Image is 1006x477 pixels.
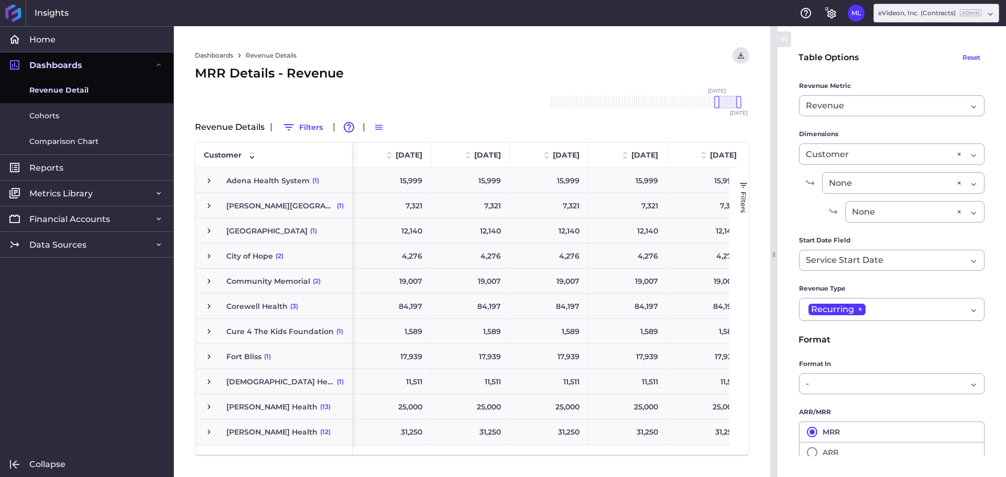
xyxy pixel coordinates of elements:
[195,269,353,294] div: Press SPACE to select this row.
[811,304,854,315] span: Recurring
[510,394,588,419] div: 25,000
[510,193,588,218] div: 7,321
[353,319,431,343] div: 1,589
[431,193,510,218] div: 7,321
[510,168,588,193] div: 15,999
[29,459,65,470] span: Collapse
[195,64,749,83] div: MRR Details - Revenue
[667,269,746,293] div: 19,007
[431,344,510,369] div: 17,939
[246,51,297,60] a: Revenue Details
[710,150,737,160] span: [DATE]
[353,243,431,268] div: 4,276
[226,319,334,343] span: Cure 4 The Kids Foundation
[226,169,310,193] span: Adena Health System
[797,5,814,21] button: Help
[806,378,809,390] span: -
[313,269,321,293] span: (2)
[195,294,353,319] div: Press SPACE to select this row.
[799,334,985,346] div: Format
[204,150,242,160] span: Customer
[353,269,431,293] div: 19,007
[957,176,961,190] div: ×
[822,172,985,194] div: Dropdown select
[588,193,667,218] div: 7,321
[957,148,961,161] div: ×
[739,192,748,213] span: Filters
[829,177,852,190] span: None
[823,5,839,21] button: General Settings
[799,373,985,394] div: Dropdown select
[431,269,510,293] div: 19,007
[337,370,344,394] span: (1)
[431,294,510,318] div: 84,197
[310,219,317,243] span: (1)
[431,394,510,419] div: 25,000
[226,420,318,444] span: [PERSON_NAME] Health
[195,51,233,60] a: Dashboards
[226,370,334,394] span: [DEMOGRAPHIC_DATA] Health
[195,445,353,470] div: Press SPACE to select this row.
[848,5,865,21] button: User Menu
[431,369,510,394] div: 11,511
[195,193,353,218] div: Press SPACE to select this row.
[29,214,110,225] span: Financial Accounts
[667,394,746,419] div: 25,000
[510,445,588,469] div: 9,467
[957,205,961,218] div: ×
[195,419,353,445] div: Press SPACE to select this row.
[353,369,431,394] div: 11,511
[732,47,749,64] button: User Menu
[799,81,851,91] span: Revenue Metric
[226,445,334,469] span: [PERSON_NAME][GEOGRAPHIC_DATA]
[226,194,334,218] span: [PERSON_NAME][GEOGRAPHIC_DATA]
[337,445,344,469] span: (1)
[510,344,588,369] div: 17,939
[29,162,63,173] span: Reports
[29,60,82,71] span: Dashboards
[588,445,667,469] div: 9,467
[195,119,749,136] div: Revenue Details
[667,419,746,444] div: 31,250
[431,319,510,343] div: 1,589
[195,243,353,269] div: Press SPACE to select this row.
[353,344,431,369] div: 17,939
[667,445,746,469] div: 9,467
[336,319,343,343] span: (1)
[353,394,431,419] div: 25,000
[799,421,985,442] button: MRR
[588,419,667,444] div: 31,250
[226,244,273,268] span: City of Hope
[708,88,726,94] span: [DATE]
[431,243,510,268] div: 4,276
[588,394,667,419] div: 25,000
[29,85,89,96] span: Revenue Detail
[873,4,999,23] div: Dropdown select
[195,394,353,419] div: Press SPACE to select this row.
[854,304,866,315] span: ×
[588,168,667,193] div: 15,999
[799,359,831,369] span: Format In
[320,395,331,419] span: (13)
[806,254,883,267] span: Service Start Date
[667,369,746,394] div: 11,511
[29,239,86,250] span: Data Sources
[799,250,985,271] div: Dropdown select
[226,395,318,419] span: [PERSON_NAME] Health
[510,419,588,444] div: 31,250
[631,150,658,160] span: [DATE]
[431,419,510,444] div: 31,250
[353,419,431,444] div: 31,250
[510,269,588,293] div: 19,007
[799,283,846,294] span: Revenue Type
[799,407,831,417] span: ARR/MRR
[806,99,844,112] span: Revenue
[195,369,353,394] div: Press SPACE to select this row.
[667,243,746,268] div: 4,276
[799,442,985,463] button: ARR
[667,319,746,343] div: 1,589
[195,218,353,243] div: Press SPACE to select this row.
[806,148,849,161] span: Customer
[226,294,288,318] span: Corewell Health
[195,344,353,369] div: Press SPACE to select this row.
